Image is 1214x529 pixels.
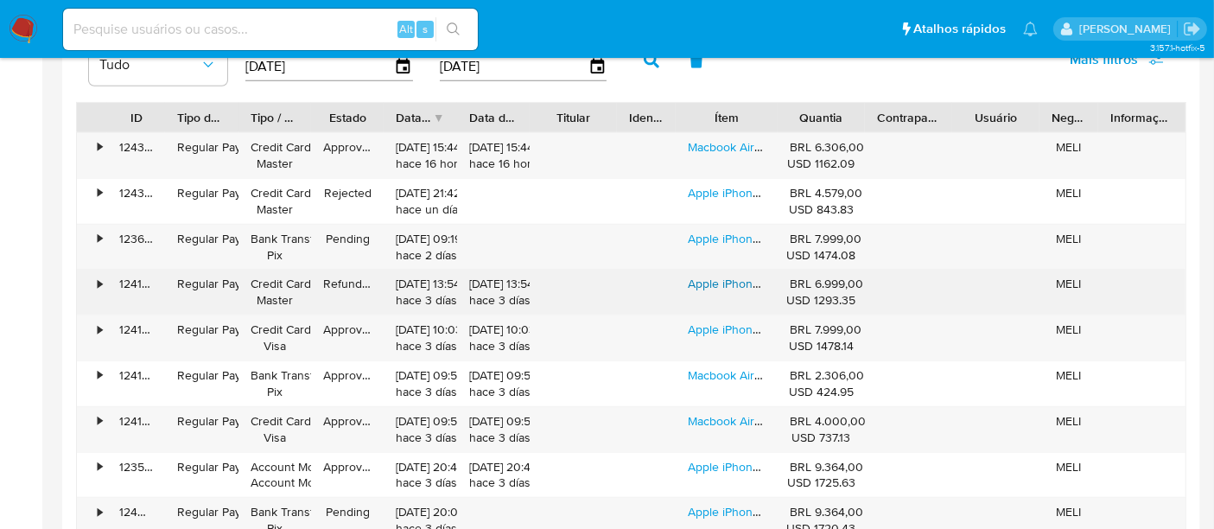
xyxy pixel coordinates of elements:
a: Notificações [1023,22,1038,36]
a: Sair [1183,20,1201,38]
span: Atalhos rápidos [913,20,1006,38]
span: Alt [399,21,413,37]
span: s [423,21,428,37]
button: search-icon [435,17,471,41]
p: renato.lopes@mercadopago.com.br [1079,21,1177,37]
span: 3.157.1-hotfix-5 [1150,41,1205,54]
input: Pesquise usuários ou casos... [63,18,478,41]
